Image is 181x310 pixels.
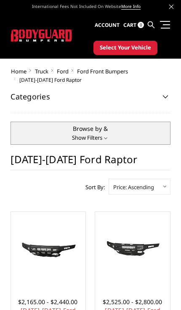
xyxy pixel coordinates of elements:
[11,122,170,145] a: Browse by & Show Filters
[72,134,109,142] span: Show Filters
[100,44,151,52] span: Select Your Vehicle
[123,21,136,29] span: Cart
[103,298,162,306] span: $2,525.00 - $2,800.00
[13,232,83,265] img: 2021-2025 Ford Raptor - Freedom Series - Base Front Bumper (non-winch)
[81,181,105,193] label: Sort By:
[57,68,69,75] a: Ford
[11,153,170,170] h1: [DATE]-[DATE] Ford Raptor
[97,232,168,265] img: 2021-2025 Ford Raptor - Freedom Series - Base Front Bumper (winch mount)
[95,21,120,29] span: Account
[11,29,72,42] img: BODYGUARD BUMPERS
[13,214,83,284] a: 2021-2025 Ford Raptor - Freedom Series - Base Front Bumper (non-winch) 2021-2025 Ford Raptor - Fr...
[19,76,82,83] span: [DATE]-[DATE] Ford Raptor
[77,68,128,75] a: Ford Front Bumpers
[121,3,141,10] a: More Info
[93,41,157,55] button: Select Your Vehicle
[11,93,170,100] h5: Categories
[18,298,77,306] span: $2,165.00 - $2,440.00
[13,124,168,133] span: Browse by &
[35,68,48,75] a: Truck
[123,14,144,36] a: Cart 0
[138,22,144,28] span: 0
[97,214,168,284] a: 2021-2025 Ford Raptor - Freedom Series - Base Front Bumper (winch mount)
[95,14,120,36] a: Account
[11,68,27,75] a: Home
